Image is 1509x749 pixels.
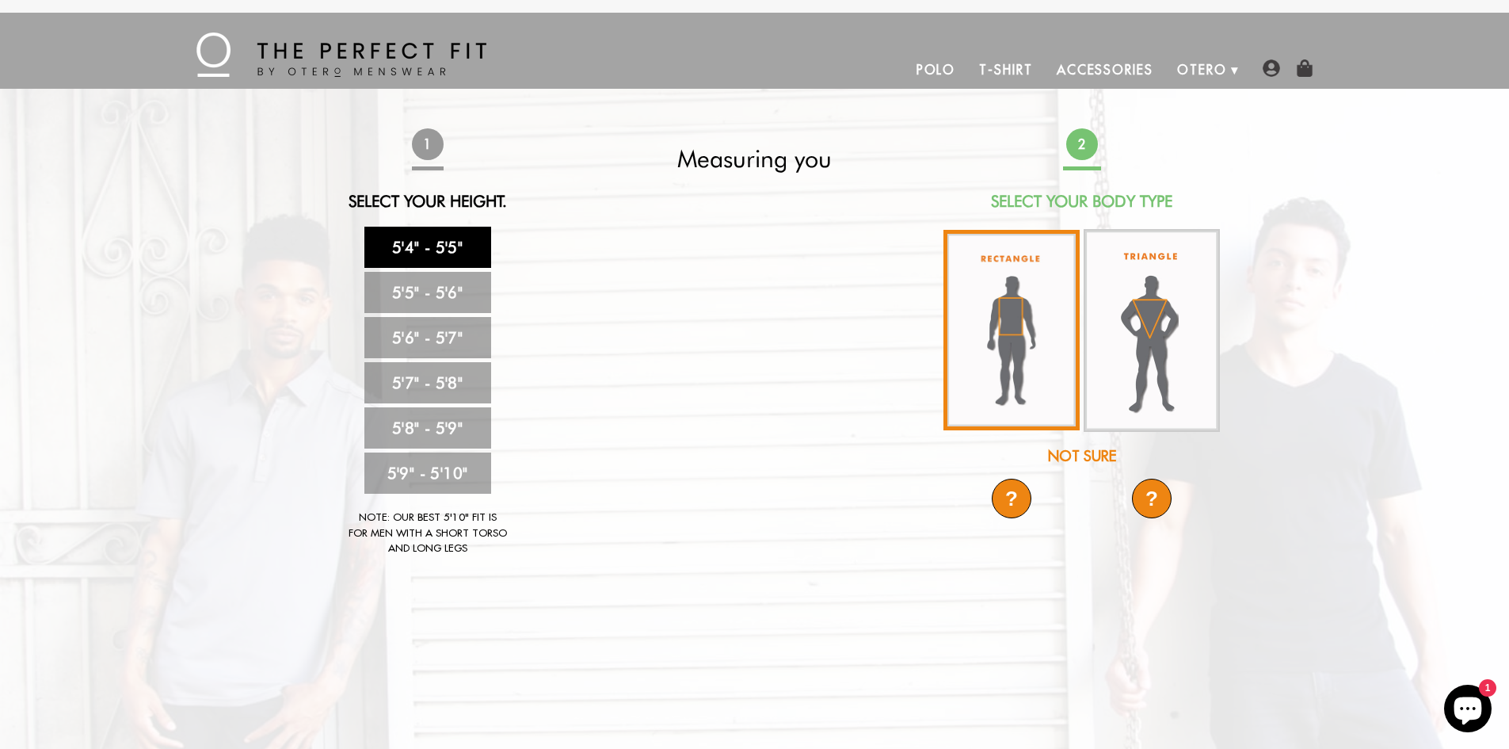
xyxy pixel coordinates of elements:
img: shopping-bag-icon.png [1296,59,1313,77]
a: 5'9" - 5'10" [364,453,491,494]
inbox-online-store-chat: Shopify online store chat [1439,685,1496,736]
div: ? [1132,479,1172,518]
a: 5'8" - 5'9" [364,407,491,449]
div: Note: Our best 5'10" fit is for men with a short torso and long legs [349,510,507,556]
a: 5'4" - 5'5" [364,227,491,268]
span: 1 [412,128,444,160]
h2: Select Your Body Type [942,192,1222,211]
div: ? [992,479,1031,518]
a: Otero [1165,51,1239,89]
a: 5'6" - 5'7" [364,317,491,358]
span: 2 [1066,128,1098,160]
a: 5'7" - 5'8" [364,362,491,403]
img: user-account-icon.png [1263,59,1280,77]
img: triangle-body_336x.jpg [1084,229,1220,432]
h2: Measuring you [615,144,895,173]
a: T-Shirt [967,51,1044,89]
img: The Perfect Fit - by Otero Menswear - Logo [196,32,486,77]
a: 5'5" - 5'6" [364,272,491,313]
h2: Select Your Height. [288,192,568,211]
img: rectangle-body_336x.jpg [943,230,1080,430]
a: Accessories [1045,51,1165,89]
a: Polo [905,51,968,89]
div: Not Sure [942,445,1222,467]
